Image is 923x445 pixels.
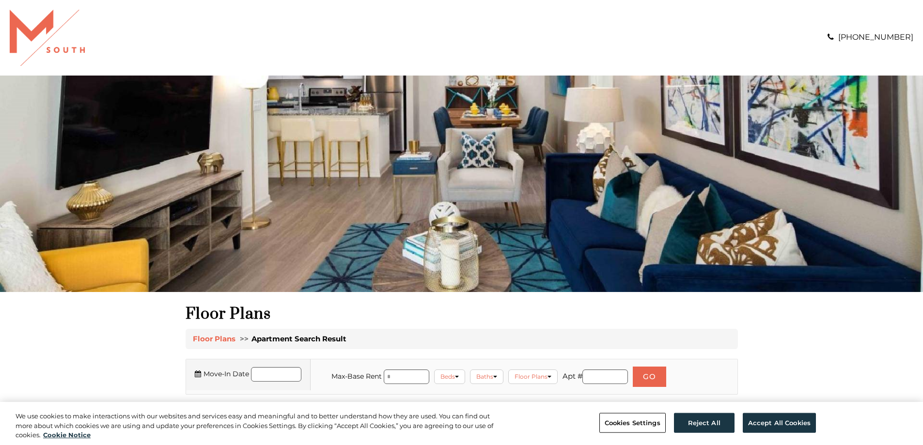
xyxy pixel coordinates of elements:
span: >> [237,334,251,343]
button: Reject All [674,413,735,433]
img: A graphic with a red M and the word SOUTH. [10,10,85,66]
span: Apartment Search Result [251,334,346,343]
input: Move in date [251,367,301,382]
li: Apt # [560,369,630,386]
button: Cookies Settings [599,413,666,433]
a: Beds [434,369,465,384]
input: Max Rent [384,369,429,384]
a: Baths [470,369,503,384]
button: Accept All Cookies [743,413,816,433]
label: Max-Base Rent [331,370,382,383]
a: Floor Plans [508,369,558,384]
button: GO [633,367,666,387]
label: Move-In Date [195,368,249,380]
h1: Floor Plans [186,304,738,324]
a: [PHONE_NUMBER] [838,32,913,42]
input: Apartment number [582,369,628,384]
a: Floor Plans [193,334,235,343]
div: We use cookies to make interactions with our websites and services easy and meaningful and to bet... [16,412,508,440]
a: More information about your privacy [43,431,91,439]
